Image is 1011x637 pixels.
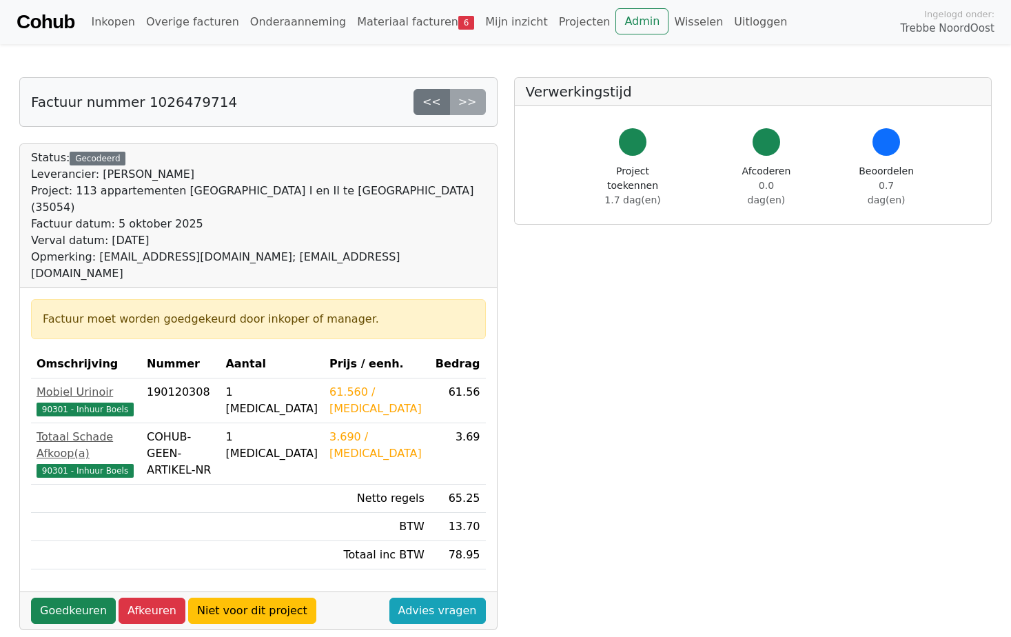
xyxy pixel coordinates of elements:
[31,150,486,282] div: Status:
[324,541,430,569] td: Totaal inc BTW
[70,152,125,165] div: Gecodeerd
[31,166,486,183] div: Leverancier: [PERSON_NAME]
[324,350,430,378] th: Prijs / eenh.
[31,350,141,378] th: Omschrijving
[668,8,728,36] a: Wisselen
[430,350,486,378] th: Bedrag
[37,384,136,417] a: Mobiel Urinoir90301 - Inhuur Boels
[740,164,793,208] div: Afcoderen
[901,21,994,37] span: Trebbe NoordOost
[31,249,486,282] div: Opmerking: [EMAIL_ADDRESS][DOMAIN_NAME]; [EMAIL_ADDRESS][DOMAIN_NAME]
[188,598,316,624] a: Niet voor dit project
[868,180,906,205] span: 0.7 dag(en)
[141,423,220,485] td: COHUB-GEEN-ARTIKEL-NR
[748,180,786,205] span: 0.0 dag(en)
[220,350,324,378] th: Aantal
[37,384,136,401] div: Mobiel Urinoir
[324,513,430,541] td: BTW
[37,429,136,462] div: Totaal Schade Afkoop(a)
[31,216,486,232] div: Factuur datum: 5 oktober 2025
[526,83,981,100] h5: Verwerkingstijd
[604,194,660,205] span: 1.7 dag(en)
[458,16,474,30] span: 6
[43,311,474,327] div: Factuur moet worden goedgekeurd door inkoper of manager.
[141,378,220,423] td: 190120308
[37,429,136,478] a: Totaal Schade Afkoop(a)90301 - Inhuur Boels
[329,384,425,417] div: 61.560 / [MEDICAL_DATA]
[141,8,245,36] a: Overige facturen
[85,8,140,36] a: Inkopen
[31,94,237,110] h5: Factuur nummer 1026479714
[480,8,553,36] a: Mijn inzicht
[31,232,486,249] div: Verval datum: [DATE]
[859,164,914,208] div: Beoordelen
[225,384,318,417] div: 1 [MEDICAL_DATA]
[592,164,674,208] div: Project toekennen
[615,8,668,34] a: Admin
[31,598,116,624] a: Goedkeuren
[924,8,994,21] span: Ingelogd onder:
[430,485,486,513] td: 65.25
[225,429,318,462] div: 1 [MEDICAL_DATA]
[413,89,450,115] a: <<
[329,429,425,462] div: 3.690 / [MEDICAL_DATA]
[37,403,134,416] span: 90301 - Inhuur Boels
[430,423,486,485] td: 3.69
[430,378,486,423] td: 61.56
[389,598,486,624] a: Advies vragen
[245,8,351,36] a: Onderaanneming
[17,6,74,39] a: Cohub
[37,464,134,478] span: 90301 - Inhuur Boels
[119,598,185,624] a: Afkeuren
[141,350,220,378] th: Nummer
[31,183,486,216] div: Project: 113 appartementen [GEOGRAPHIC_DATA] I en II te [GEOGRAPHIC_DATA] (35054)
[553,8,616,36] a: Projecten
[351,8,480,36] a: Materiaal facturen6
[430,513,486,541] td: 13.70
[324,485,430,513] td: Netto regels
[430,541,486,569] td: 78.95
[728,8,793,36] a: Uitloggen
